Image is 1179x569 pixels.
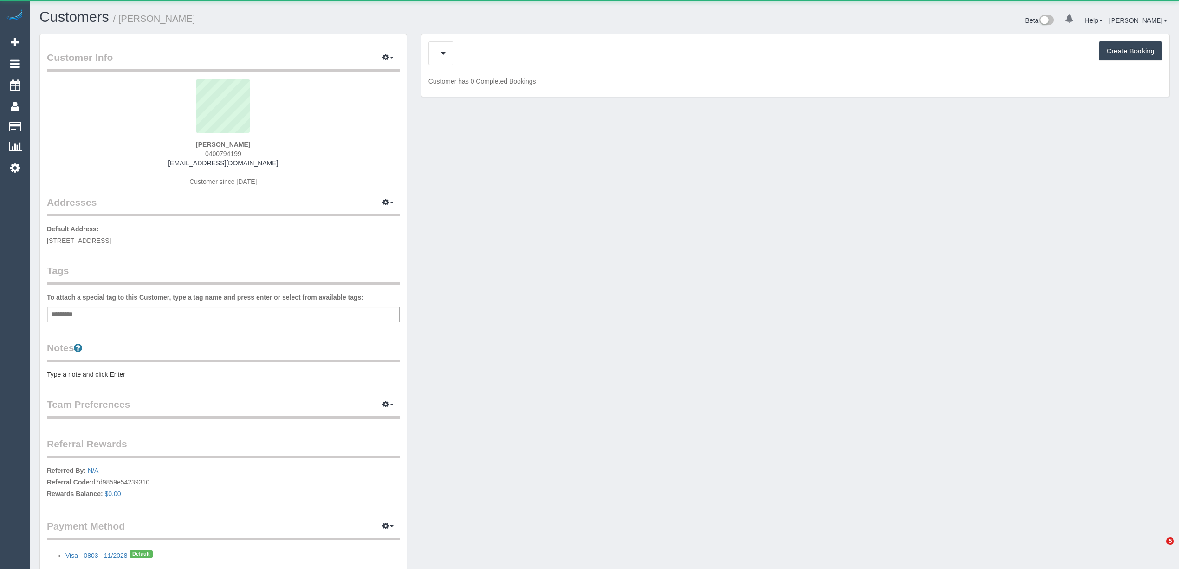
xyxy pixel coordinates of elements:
iframe: Intercom live chat [1147,537,1170,560]
a: Visa - 0803 - 11/2028 [65,552,128,559]
p: Customer has 0 Completed Bookings [428,77,1162,86]
label: Rewards Balance: [47,489,103,498]
button: Create Booking [1099,41,1162,61]
a: Help [1085,17,1103,24]
a: $0.00 [105,490,121,497]
a: [PERSON_NAME] [1109,17,1167,24]
img: New interface [1038,15,1054,27]
strong: [PERSON_NAME] [196,141,250,148]
span: 5 [1166,537,1174,545]
a: Customers [39,9,109,25]
label: To attach a special tag to this Customer, type a tag name and press enter or select from availabl... [47,293,363,302]
a: Beta [1025,17,1054,24]
span: Default [130,550,153,558]
legend: Payment Method [47,519,400,540]
label: Default Address: [47,224,99,234]
legend: Customer Info [47,51,400,72]
legend: Tags [47,264,400,285]
legend: Notes [47,341,400,362]
img: Automaid Logo [6,9,24,22]
p: d7d9859e54239310 [47,466,400,501]
label: Referral Code: [47,477,91,487]
a: [EMAIL_ADDRESS][DOMAIN_NAME] [168,159,278,167]
label: Referred By: [47,466,86,475]
span: Customer since [DATE] [189,178,257,185]
a: N/A [88,467,98,474]
span: [STREET_ADDRESS] [47,237,111,244]
legend: Referral Rewards [47,437,400,458]
legend: Team Preferences [47,398,400,419]
span: 0400794199 [205,150,241,157]
pre: Type a note and click Enter [47,370,400,379]
small: / [PERSON_NAME] [113,13,195,24]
